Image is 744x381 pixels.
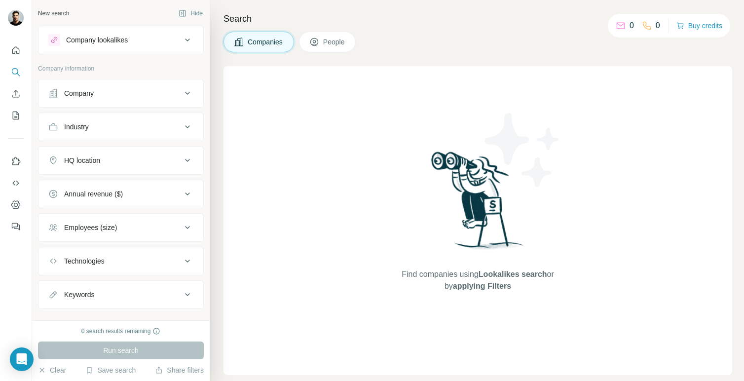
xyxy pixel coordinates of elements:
[64,256,105,266] div: Technologies
[8,152,24,170] button: Use Surfe on LinkedIn
[323,37,346,47] span: People
[38,249,203,273] button: Technologies
[81,327,161,336] div: 0 search results remaining
[8,85,24,103] button: Enrich CSV
[155,365,204,375] button: Share filters
[8,174,24,192] button: Use Surfe API
[478,106,567,194] img: Surfe Illustration - Stars
[10,347,34,371] div: Open Intercom Messenger
[85,365,136,375] button: Save search
[38,9,69,18] div: New search
[399,268,557,292] span: Find companies using or by
[64,290,94,300] div: Keywords
[38,283,203,306] button: Keywords
[64,155,100,165] div: HQ location
[223,12,732,26] h4: Search
[64,223,117,232] div: Employees (size)
[38,149,203,172] button: HQ location
[8,218,24,235] button: Feedback
[8,63,24,81] button: Search
[172,6,210,21] button: Hide
[8,10,24,26] img: Avatar
[630,20,634,32] p: 0
[427,149,529,259] img: Surfe Illustration - Woman searching with binoculars
[66,35,128,45] div: Company lookalikes
[38,28,203,52] button: Company lookalikes
[38,365,66,375] button: Clear
[64,189,123,199] div: Annual revenue ($)
[453,282,511,290] span: applying Filters
[676,19,722,33] button: Buy credits
[8,107,24,124] button: My lists
[64,122,89,132] div: Industry
[38,216,203,239] button: Employees (size)
[38,115,203,139] button: Industry
[479,270,547,278] span: Lookalikes search
[64,88,94,98] div: Company
[38,81,203,105] button: Company
[8,41,24,59] button: Quick start
[656,20,660,32] p: 0
[8,196,24,214] button: Dashboard
[248,37,284,47] span: Companies
[38,64,204,73] p: Company information
[38,182,203,206] button: Annual revenue ($)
